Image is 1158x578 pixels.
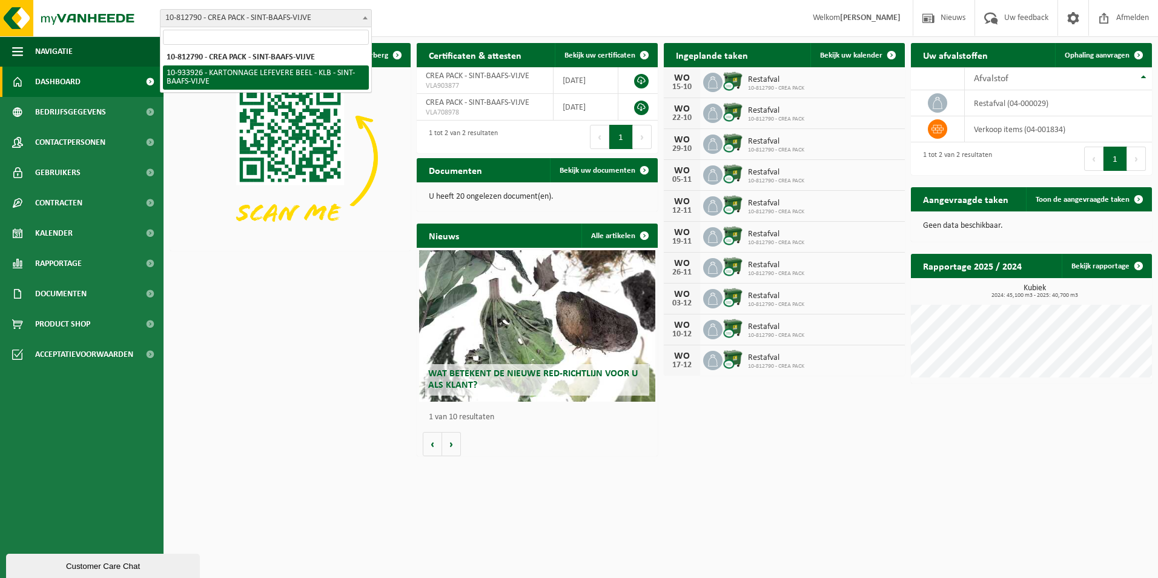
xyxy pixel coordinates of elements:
td: [DATE] [554,67,618,94]
img: Download de VHEPlus App [170,67,411,248]
span: Restafval [748,353,804,363]
span: Dashboard [35,67,81,97]
h2: Uw afvalstoffen [911,43,1000,67]
button: 1 [609,125,633,149]
button: Volgende [442,432,461,456]
h2: Documenten [417,158,494,182]
span: Wat betekent de nieuwe RED-richtlijn voor u als klant? [428,369,638,390]
span: Restafval [748,137,804,147]
div: 1 tot 2 van 2 resultaten [423,124,498,150]
span: 10-812790 - CREA PACK [748,85,804,92]
p: U heeft 20 ongelezen document(en). [429,193,646,201]
a: Alle artikelen [581,224,657,248]
div: 26-11 [670,268,694,277]
iframe: chat widget [6,551,202,578]
div: 29-10 [670,145,694,153]
span: 10-812790 - CREA PACK [748,270,804,277]
span: 10-812790 - CREA PACK [748,178,804,185]
td: [DATE] [554,94,618,121]
img: WB-1100-CU [723,318,743,339]
span: Restafval [748,168,804,178]
span: Contracten [35,188,82,218]
div: 1 tot 2 van 2 resultaten [917,145,992,172]
span: 10-812790 - CREA PACK [748,301,804,308]
span: Bekijk uw documenten [560,167,635,174]
img: WB-1100-CU [723,287,743,308]
a: Wat betekent de nieuwe RED-richtlijn voor u als klant? [419,250,655,402]
p: Geen data beschikbaar. [923,222,1140,230]
span: Bekijk uw certificaten [564,51,635,59]
li: 10-933926 - KARTONNAGE LEFEVERE BEEL - KLB - SINT-BAAFS-VIJVE [163,65,369,90]
a: Bekijk rapportage [1062,254,1151,278]
div: WO [670,321,694,330]
div: WO [670,290,694,299]
span: Navigatie [35,36,73,67]
span: CREA PACK - SINT-BAAFS-VIJVE [426,71,529,81]
button: Previous [1084,147,1103,171]
img: WB-1100-CU [723,225,743,246]
div: WO [670,73,694,83]
span: Acceptatievoorwaarden [35,339,133,370]
div: WO [670,351,694,361]
img: WB-1100-CU [723,164,743,184]
span: Restafval [748,230,804,239]
span: Restafval [748,322,804,332]
button: Previous [590,125,609,149]
td: restafval (04-000029) [965,90,1152,116]
button: Next [1127,147,1146,171]
span: Restafval [748,261,804,270]
span: Verberg [362,51,388,59]
a: Bekijk uw kalender [810,43,904,67]
h3: Kubiek [917,284,1152,299]
a: Ophaling aanvragen [1055,43,1151,67]
span: VLA708978 [426,108,544,118]
div: 12-11 [670,207,694,215]
div: 19-11 [670,238,694,246]
span: Restafval [748,291,804,301]
span: Kalender [35,218,73,248]
span: Bekijk uw kalender [820,51,882,59]
span: 10-812790 - CREA PACK - SINT-BAAFS-VIJVE [160,10,371,27]
div: WO [670,166,694,176]
span: VLA903877 [426,81,544,91]
button: Vorige [423,432,442,456]
div: 17-12 [670,361,694,370]
span: Rapportage [35,248,82,279]
strong: [PERSON_NAME] [840,13,901,22]
img: WB-1100-CU [723,133,743,153]
span: 10-812790 - CREA PACK [748,239,804,247]
h2: Ingeplande taken [664,43,760,67]
button: Next [633,125,652,149]
span: Afvalstof [974,74,1008,84]
img: WB-1100-CU [723,102,743,122]
span: 10-812790 - CREA PACK [748,332,804,339]
div: WO [670,259,694,268]
span: 10-812790 - CREA PACK [748,147,804,154]
h2: Rapportage 2025 / 2024 [911,254,1034,277]
span: 10-812790 - CREA PACK [748,116,804,123]
a: Toon de aangevraagde taken [1026,187,1151,211]
span: Restafval [748,199,804,208]
div: 10-12 [670,330,694,339]
span: 10-812790 - CREA PACK - SINT-BAAFS-VIJVE [160,9,372,27]
span: Gebruikers [35,158,81,188]
div: 05-11 [670,176,694,184]
span: Documenten [35,279,87,309]
span: CREA PACK - SINT-BAAFS-VIJVE [426,98,529,107]
div: WO [670,104,694,114]
div: 03-12 [670,299,694,308]
span: Product Shop [35,309,90,339]
td: verkoop items (04-001834) [965,116,1152,142]
li: 10-812790 - CREA PACK - SINT-BAAFS-VIJVE [163,50,369,65]
div: WO [670,135,694,145]
a: Bekijk uw certificaten [555,43,657,67]
span: 2024: 45,100 m3 - 2025: 40,700 m3 [917,293,1152,299]
span: Restafval [748,106,804,116]
span: Restafval [748,75,804,85]
div: WO [670,197,694,207]
a: Bekijk uw documenten [550,158,657,182]
h2: Certificaten & attesten [417,43,534,67]
div: WO [670,228,694,238]
p: 1 van 10 resultaten [429,413,652,422]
